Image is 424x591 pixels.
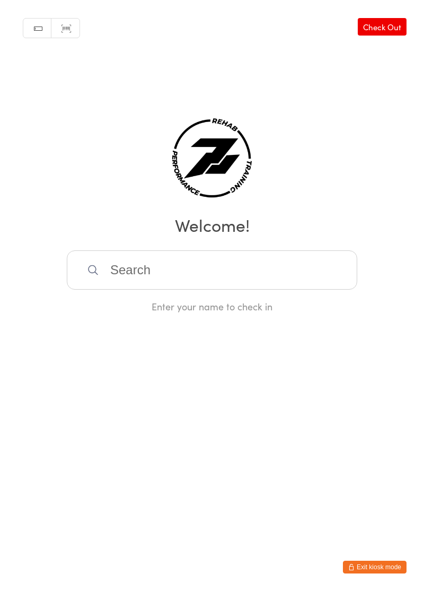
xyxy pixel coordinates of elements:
button: Exit kiosk mode [343,561,407,573]
a: Check Out [358,18,407,36]
input: Search [67,250,357,290]
img: ZNTH Rehab & Training Centre [172,118,252,198]
div: Enter your name to check in [67,300,357,313]
h2: Welcome! [11,213,413,237]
